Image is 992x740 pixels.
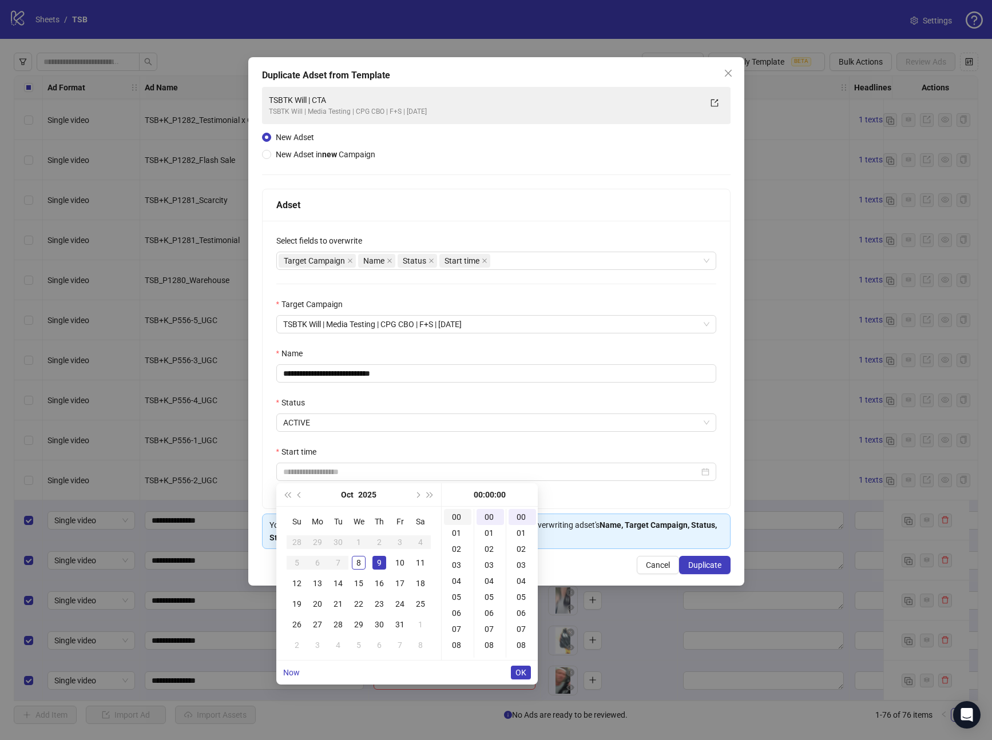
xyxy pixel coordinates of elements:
div: 15 [352,576,366,590]
td: 2025-11-05 [348,635,369,655]
strong: new [322,150,337,159]
th: Mo [307,511,328,532]
td: 2025-10-30 [369,614,390,635]
div: 00 [444,509,471,525]
button: Close [719,64,737,82]
button: Duplicate [679,556,731,574]
div: TSBTK Will | Media Testing | CPG CBO | F+S | [DATE] [269,106,701,117]
span: Status [398,254,437,268]
div: 6 [372,638,386,652]
div: 25 [414,597,427,611]
div: 8 [414,638,427,652]
span: export [711,99,719,107]
div: 08 [477,637,504,653]
td: 2025-11-07 [390,635,410,655]
span: close [387,258,392,264]
td: 2025-10-07 [328,552,348,573]
button: Previous month (PageUp) [293,483,306,506]
label: Target Campaign [276,298,350,311]
div: 06 [509,605,536,621]
td: 2025-11-04 [328,635,348,655]
td: 2025-11-01 [410,614,431,635]
div: 7 [331,556,345,570]
td: 2025-10-12 [287,573,307,594]
div: 04 [477,573,504,589]
div: 07 [444,621,471,637]
div: 00 [509,509,536,525]
td: 2025-11-08 [410,635,431,655]
div: 19 [290,597,304,611]
button: Choose a month [341,483,354,506]
div: 01 [444,525,471,541]
div: 13 [311,576,324,590]
td: 2025-10-25 [410,594,431,614]
span: TSBTK Will | Media Testing | CPG CBO | F+S | 10.2.25 [283,316,709,333]
div: 1 [352,535,366,549]
button: Next month (PageDown) [411,483,423,506]
div: 2 [290,638,304,652]
input: Name [276,364,716,383]
td: 2025-11-02 [287,635,307,655]
td: 2025-10-13 [307,573,328,594]
div: 28 [290,535,304,549]
td: 2025-10-15 [348,573,369,594]
div: 31 [393,618,407,631]
span: Target Campaign [284,254,345,267]
div: 3 [393,535,407,549]
td: 2025-10-19 [287,594,307,614]
div: 05 [509,589,536,605]
span: Cancel [646,560,670,570]
td: 2025-10-14 [328,573,348,594]
div: 08 [444,637,471,653]
div: 03 [444,557,471,573]
div: 18 [414,576,427,590]
td: 2025-10-16 [369,573,390,594]
div: 14 [331,576,345,590]
td: 2025-11-06 [369,635,390,655]
div: 12 [290,576,304,590]
td: 2025-10-02 [369,532,390,552]
div: 03 [477,557,504,573]
div: 06 [477,605,504,621]
label: Start time [276,445,324,458]
div: 22 [352,597,366,611]
td: 2025-10-04 [410,532,431,552]
div: 05 [477,589,504,605]
div: 3 [311,638,324,652]
div: 04 [444,573,471,589]
td: 2025-10-06 [307,552,328,573]
td: 2025-10-11 [410,552,431,573]
td: 2025-10-22 [348,594,369,614]
th: Tu [328,511,348,532]
div: 06 [444,605,471,621]
div: 26 [290,618,304,631]
div: 11 [414,556,427,570]
span: Name [363,254,384,267]
td: 2025-10-23 [369,594,390,614]
div: 5 [352,638,366,652]
td: 2025-10-03 [390,532,410,552]
div: 23 [372,597,386,611]
button: OK [511,666,531,679]
div: 4 [414,535,427,549]
div: 05 [444,589,471,605]
div: 7 [393,638,407,652]
td: 2025-10-17 [390,573,410,594]
span: ACTIVE [283,414,709,431]
div: 07 [477,621,504,637]
button: Last year (Control + left) [281,483,293,506]
td: 2025-11-03 [307,635,328,655]
div: 20 [311,597,324,611]
div: 8 [352,556,366,570]
div: 00 [477,509,504,525]
td: 2025-10-09 [369,552,390,573]
td: 2025-10-01 [348,532,369,552]
span: close [724,69,733,78]
div: 01 [509,525,536,541]
td: 2025-10-27 [307,614,328,635]
td: 2025-10-28 [328,614,348,635]
div: Duplicate Adset from Template [262,69,731,82]
div: 2 [372,535,386,549]
div: 28 [331,618,345,631]
div: 27 [311,618,324,631]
